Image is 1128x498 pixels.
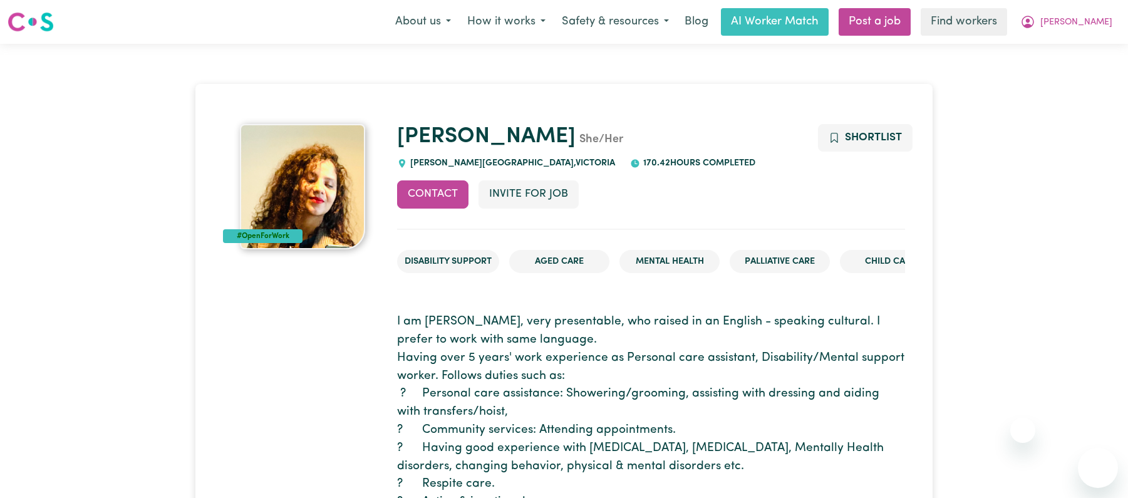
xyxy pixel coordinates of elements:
[1078,448,1118,488] iframe: Button to launch messaging window
[845,132,902,143] span: Shortlist
[407,158,615,168] span: [PERSON_NAME][GEOGRAPHIC_DATA] , Victoria
[840,250,940,274] li: Child care
[223,124,382,249] a: Jazz Davies's profile picture'#OpenForWork
[1040,16,1112,29] span: [PERSON_NAME]
[387,9,459,35] button: About us
[8,8,54,36] a: Careseekers logo
[921,8,1007,36] a: Find workers
[459,9,554,35] button: How it works
[721,8,829,36] a: AI Worker Match
[619,250,720,274] li: Mental Health
[554,9,677,35] button: Safety & resources
[240,124,365,249] img: Jazz Davies
[397,126,576,148] a: [PERSON_NAME]
[1010,418,1035,443] iframe: Close message
[509,250,609,274] li: Aged Care
[730,250,830,274] li: Palliative care
[839,8,911,36] a: Post a job
[1012,9,1120,35] button: My Account
[397,180,468,208] button: Contact
[677,8,716,36] a: Blog
[397,250,499,274] li: Disability Support
[640,158,755,168] span: 170.42 hours completed
[8,11,54,33] img: Careseekers logo
[576,134,623,145] span: She/Her
[818,124,913,152] button: Add to shortlist
[479,180,579,208] button: Invite for Job
[223,229,303,243] div: #OpenForWork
